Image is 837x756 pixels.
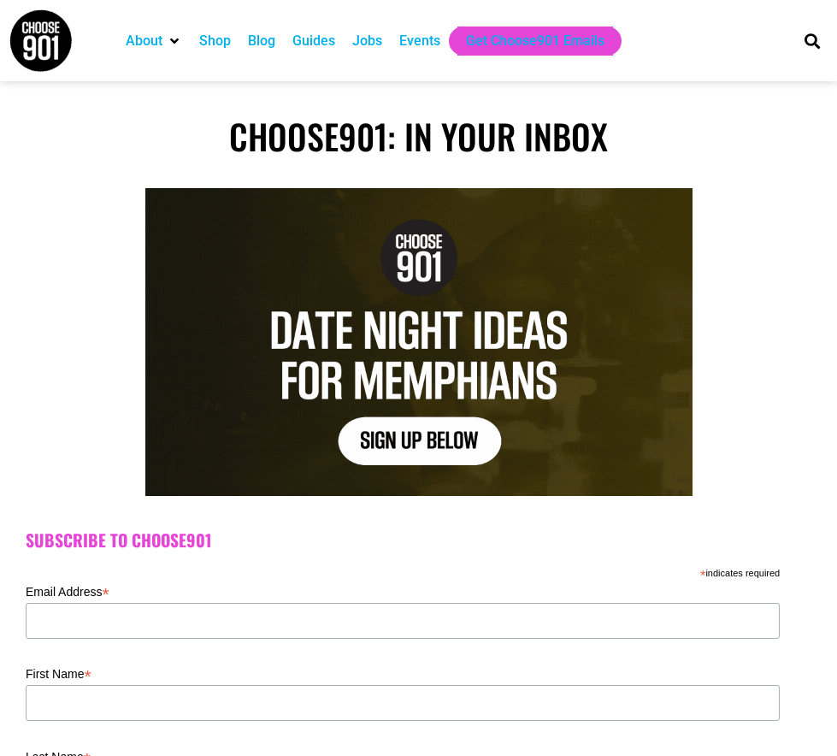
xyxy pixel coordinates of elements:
h2: Subscribe to Choose901 [26,530,811,551]
div: indicates required [26,564,780,580]
label: Email Address [26,580,780,600]
a: Jobs [352,31,382,51]
a: Get Choose901 Emails [466,31,604,51]
nav: Main nav [117,27,781,56]
div: About [117,27,191,56]
h1: Choose901: In Your Inbox [9,115,828,157]
a: Blog [248,31,275,51]
a: Guides [292,31,335,51]
a: About [126,31,162,51]
img: Text graphic with "Choose 901" logo. Reads: "7 Things to Do in Memphis This Week. Sign Up Below."... [145,188,693,496]
div: Search [799,27,827,55]
a: Shop [199,31,231,51]
label: First Name [26,662,780,682]
a: Events [399,31,440,51]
